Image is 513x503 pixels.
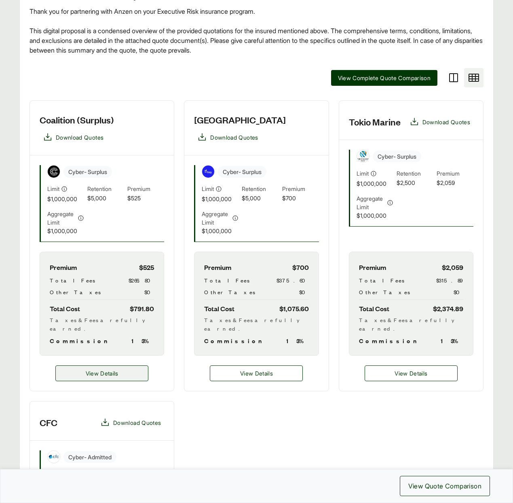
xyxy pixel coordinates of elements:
[210,365,303,381] button: View Details
[48,166,60,178] img: Coalition
[359,262,386,273] span: Premium
[359,336,420,346] span: Commission
[204,288,255,296] span: Other Taxes
[282,185,319,194] span: Premium
[50,303,80,314] span: Total Cost
[113,418,161,427] span: Download Quotes
[338,74,431,82] span: View Complete Quote Comparison
[357,169,369,178] span: Limit
[47,227,84,235] span: $1,000,000
[359,288,410,296] span: Other Taxes
[433,303,463,314] span: $2,374.89
[204,336,266,346] span: Commission
[437,169,473,178] span: Premium
[400,476,490,496] button: View Quote Comparison
[359,316,463,333] div: Taxes & Fees are fully earned.
[359,303,389,314] span: Total Cost
[242,185,279,194] span: Retention
[204,276,249,284] span: Total Fees
[408,481,481,491] span: View Quote Comparison
[139,262,154,273] span: $525
[210,365,303,381] a: At-Bay details
[194,129,261,145] button: Download Quotes
[204,262,231,273] span: Premium
[240,369,273,378] span: View Details
[86,369,118,378] span: View Details
[299,288,309,296] span: $0
[349,116,401,128] h3: Tokio Marine
[48,451,60,463] img: CFC
[50,336,111,346] span: Commission
[442,262,463,273] span: $2,059
[277,276,309,284] span: $375.60
[55,365,148,381] button: View Details
[130,303,154,314] span: $791.80
[422,118,470,126] span: Download Quotes
[87,194,124,203] span: $5,000
[127,185,164,194] span: Premium
[373,151,421,162] span: Cyber - Surplus
[395,369,427,378] span: View Details
[40,416,57,429] h3: CFC
[242,194,279,203] span: $5,000
[292,262,309,273] span: $700
[397,178,433,188] span: $2,500
[50,316,154,333] div: Taxes & Fees are fully earned.
[210,133,258,142] span: Download Quotes
[97,414,164,431] button: Download Quotes
[63,166,112,178] span: Cyber - Surplus
[357,211,393,220] span: $1,000,000
[357,194,385,211] span: Aggregate Limit
[47,210,76,227] span: Aggregate Limit
[454,288,463,296] span: $0
[63,451,116,463] span: Cyber - Admitted
[127,194,164,203] span: $525
[40,129,107,145] button: Download Quotes
[204,303,234,314] span: Total Cost
[131,336,154,346] span: 13 %
[282,194,319,203] span: $700
[202,227,239,235] span: $1,000,000
[144,288,154,296] span: $0
[406,114,473,130] button: Download Quotes
[365,365,458,381] a: Tokio Marine details
[47,195,84,203] span: $1,000,000
[56,133,103,142] span: Download Quotes
[194,114,286,126] h3: [GEOGRAPHIC_DATA]
[331,70,438,86] button: View Complete Quote Comparison
[50,276,95,284] span: Total Fees
[437,178,473,188] span: $2,059
[30,6,483,55] div: Thank you for partnering with Anzen on your Executive Risk insurance program. This digital propos...
[202,185,214,193] span: Limit
[357,150,369,162] img: Tokio Marine
[218,166,266,178] span: Cyber - Surplus
[204,316,308,333] div: Taxes & Fees are fully earned.
[286,336,309,346] span: 13 %
[202,195,239,203] span: $1,000,000
[436,276,463,284] span: $315.89
[365,365,458,381] button: View Details
[47,185,59,193] span: Limit
[441,336,463,346] span: 13 %
[129,276,154,284] span: $266.80
[40,114,114,126] h3: Coalition (Surplus)
[55,365,148,381] a: Coalition (Surplus) details
[50,262,77,273] span: Premium
[202,166,214,178] img: At-Bay
[50,288,101,296] span: Other Taxes
[202,210,230,227] span: Aggregate Limit
[397,169,433,178] span: Retention
[87,185,124,194] span: Retention
[359,276,404,284] span: Total Fees
[279,303,309,314] span: $1,075.60
[357,179,393,188] span: $1,000,000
